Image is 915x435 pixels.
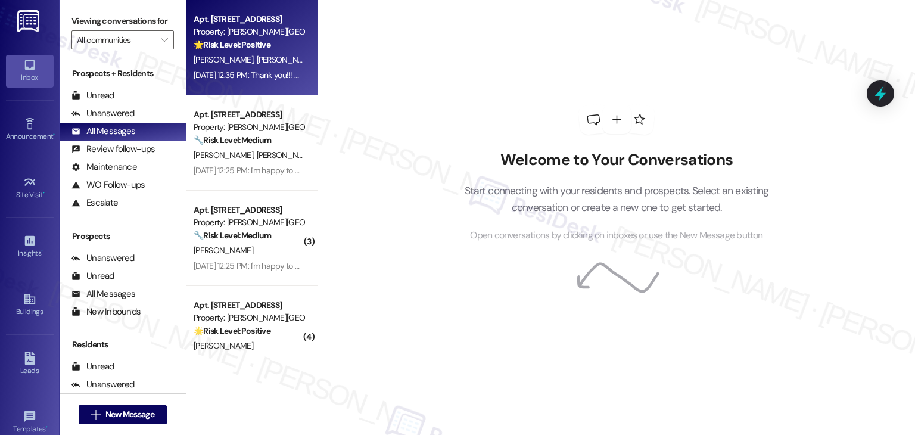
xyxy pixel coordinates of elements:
span: • [46,423,48,431]
div: New Inbounds [71,306,141,318]
div: Apt. [STREET_ADDRESS] [194,299,304,312]
div: Property: [PERSON_NAME][GEOGRAPHIC_DATA] [194,216,304,229]
span: [PERSON_NAME] [257,54,320,65]
h2: Welcome to Your Conversations [446,151,787,170]
a: Site Visit • [6,172,54,204]
div: All Messages [71,288,135,300]
div: Unanswered [71,252,135,265]
div: Prospects + Residents [60,67,186,80]
span: • [53,130,55,139]
span: [PERSON_NAME] [194,54,257,65]
div: Property: [PERSON_NAME][GEOGRAPHIC_DATA] [194,26,304,38]
div: Property: [PERSON_NAME][GEOGRAPHIC_DATA] [194,312,304,324]
i:  [161,35,167,45]
p: Start connecting with your residents and prospects. Select an existing conversation or create a n... [446,182,787,216]
label: Viewing conversations for [71,12,174,30]
span: [PERSON_NAME] [194,245,253,256]
div: [DATE] 12:35 PM: Thank you!!! Here's a quick link [URL][DOMAIN_NAME]. Please let me know once you... [194,70,648,80]
div: Unread [71,361,114,373]
span: [PERSON_NAME] [257,150,316,160]
div: Unanswered [71,378,135,391]
span: [PERSON_NAME] [194,340,253,351]
a: Leads [6,348,54,380]
img: ResiDesk Logo [17,10,42,32]
strong: 🔧 Risk Level: Medium [194,135,271,145]
div: Unanswered [71,107,135,120]
div: Review follow-ups [71,143,155,156]
a: Inbox [6,55,54,87]
div: Apt. [STREET_ADDRESS] [194,108,304,121]
strong: 🌟 Risk Level: Positive [194,39,270,50]
input: All communities [77,30,155,49]
span: • [43,189,45,197]
strong: 🔧 Risk Level: Medium [194,230,271,241]
a: Insights • [6,231,54,263]
span: New Message [105,408,154,421]
span: Open conversations by clicking on inboxes or use the New Message button [470,228,762,243]
i:  [91,410,100,420]
a: Buildings [6,289,54,321]
button: New Message [79,405,167,424]
div: [DATE] 12:25 PM: I'm happy to hear that the issues have been resolved! If I may ask, has [PERSON_... [194,165,705,176]
div: [DATE] 12:25 PM: I'm happy to hear that the issues have been resolved! If I may ask, has [PERSON_... [194,260,705,271]
div: All Messages [71,125,135,138]
div: Unread [71,89,114,102]
div: Prospects [60,230,186,243]
div: WO Follow-ups [71,179,145,191]
div: Maintenance [71,161,137,173]
div: Apt. [STREET_ADDRESS] [194,204,304,216]
span: [PERSON_NAME] [194,150,257,160]
div: Property: [PERSON_NAME][GEOGRAPHIC_DATA] [194,121,304,133]
span: • [41,247,43,256]
div: Apt. [STREET_ADDRESS] [194,13,304,26]
div: Residents [60,338,186,351]
strong: 🌟 Risk Level: Positive [194,325,270,336]
div: Unread [71,270,114,282]
div: Escalate [71,197,118,209]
